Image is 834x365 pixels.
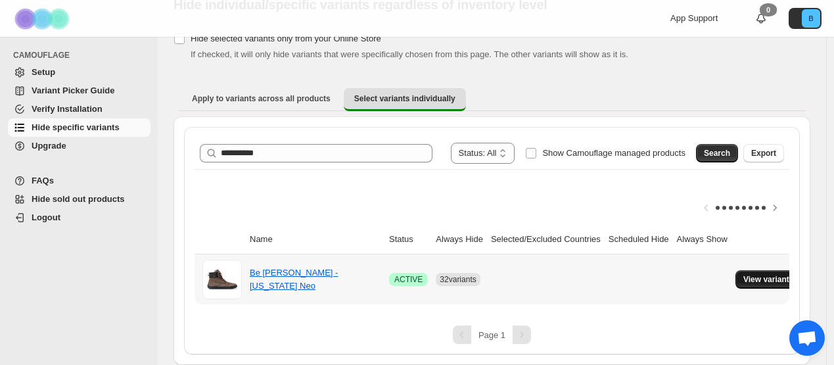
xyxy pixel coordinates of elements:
a: Upgrade [8,137,151,155]
span: CAMOUFLAGE [13,50,151,61]
a: Variant Picker Guide [8,82,151,100]
span: Setup [32,67,55,77]
span: Hide selected variants only from your Online Store [191,34,381,43]
span: App Support [670,13,718,23]
span: Upgrade [32,141,66,151]
a: FAQs [8,172,151,190]
text: B [808,14,813,22]
th: Always Hide [432,225,487,255]
th: Name [246,225,385,255]
span: 32 variants [440,275,476,284]
a: Hide specific variants [8,118,151,137]
a: Logout [8,208,151,227]
span: Export [751,148,776,158]
button: Search [696,144,738,162]
div: 0 [760,3,777,16]
span: Variant Picker Guide [32,85,114,95]
span: View variants [743,274,794,285]
span: If checked, it will only hide variants that were specifically chosen from this page. The other va... [191,49,628,59]
span: Hide sold out products [32,194,125,204]
a: Be [PERSON_NAME] - [US_STATE] Neo [250,268,338,291]
span: Verify Installation [32,104,103,114]
span: Show Camouflage managed products [542,148,685,158]
th: Scheduled Hide [605,225,673,255]
span: Avatar with initials B [802,9,820,28]
a: Setup [8,63,151,82]
img: Camouflage [11,1,76,37]
span: Logout [32,212,60,222]
th: Status [385,225,432,255]
button: View variants [735,270,802,289]
nav: Pagination [195,326,789,344]
a: Verify Installation [8,100,151,118]
button: Avatar with initials B [789,8,822,29]
button: Select variants individually [344,88,466,111]
button: Export [743,144,784,162]
span: Hide specific variants [32,122,120,132]
span: Search [704,148,730,158]
span: Page 1 [478,330,505,340]
span: Apply to variants across all products [192,93,331,104]
th: Always Show [673,225,731,255]
button: Apply to variants across all products [181,88,341,109]
span: ACTIVE [394,274,423,285]
span: FAQs [32,176,54,185]
div: Select variants individually [174,116,810,365]
a: Open chat [789,320,825,356]
button: Scroll table right one column [766,199,784,217]
a: Hide sold out products [8,190,151,208]
span: Select variants individually [354,93,455,104]
a: 0 [754,12,768,25]
th: Selected/Excluded Countries [487,225,605,255]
